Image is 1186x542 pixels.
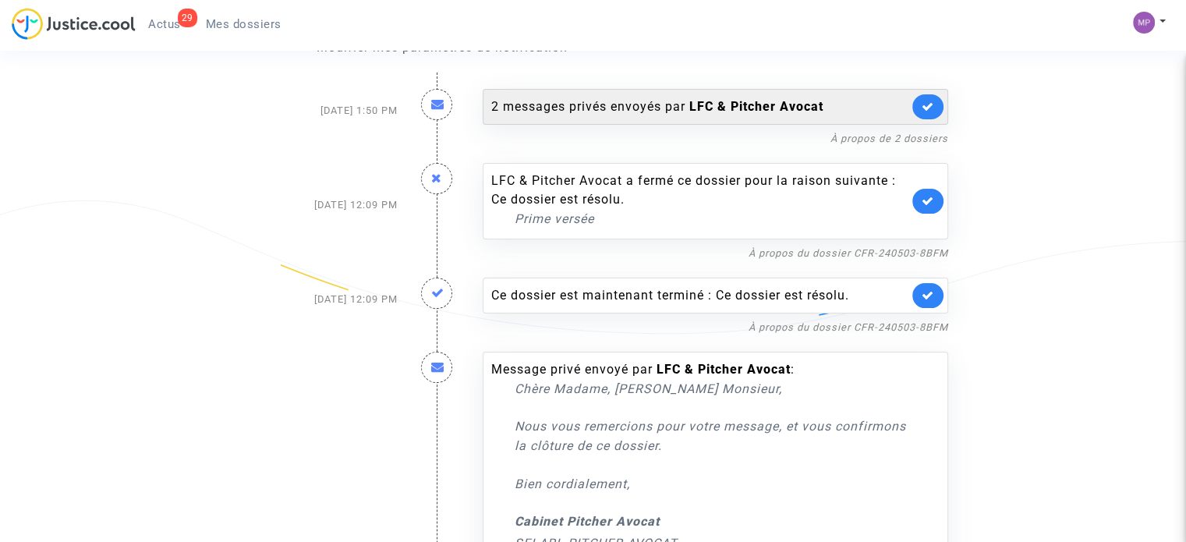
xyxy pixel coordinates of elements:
[226,73,409,147] div: [DATE] 1:50 PM
[206,17,281,31] span: Mes dossiers
[515,474,908,494] p: Bien cordialement,
[1133,12,1155,34] img: 33c1014f84a5ff69098bb6606f192c40
[491,172,908,228] div: LFC & Pitcher Avocat a fermé ce dossier pour la raison suivante : Ce dossier est résolu.
[491,286,908,305] div: Ce dossier est maintenant terminé : Ce dossier est résolu.
[515,209,908,228] p: Prime versée
[657,362,791,377] b: LFC & Pitcher Avocat
[515,416,908,455] p: Nous vous remercions pour votre message, et vous confirmons la clôture de ce dossier.
[136,12,193,36] a: 29Actus
[226,262,409,336] div: [DATE] 12:09 PM
[226,147,409,262] div: [DATE] 12:09 PM
[148,17,181,31] span: Actus
[12,8,136,40] img: jc-logo.svg
[178,9,197,27] div: 29
[515,379,908,399] p: Chère Madame, [PERSON_NAME] Monsieur,
[193,12,294,36] a: Mes dossiers
[689,99,823,114] b: LFC & Pitcher Avocat
[491,97,908,116] div: 2 messages privés envoyés par
[749,321,948,333] a: À propos du dossier CFR-240503-8BFM
[830,133,948,144] a: À propos de 2 dossiers
[515,514,660,529] strong: Cabinet Pitcher Avocat
[749,247,948,259] a: À propos du dossier CFR-240503-8BFM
